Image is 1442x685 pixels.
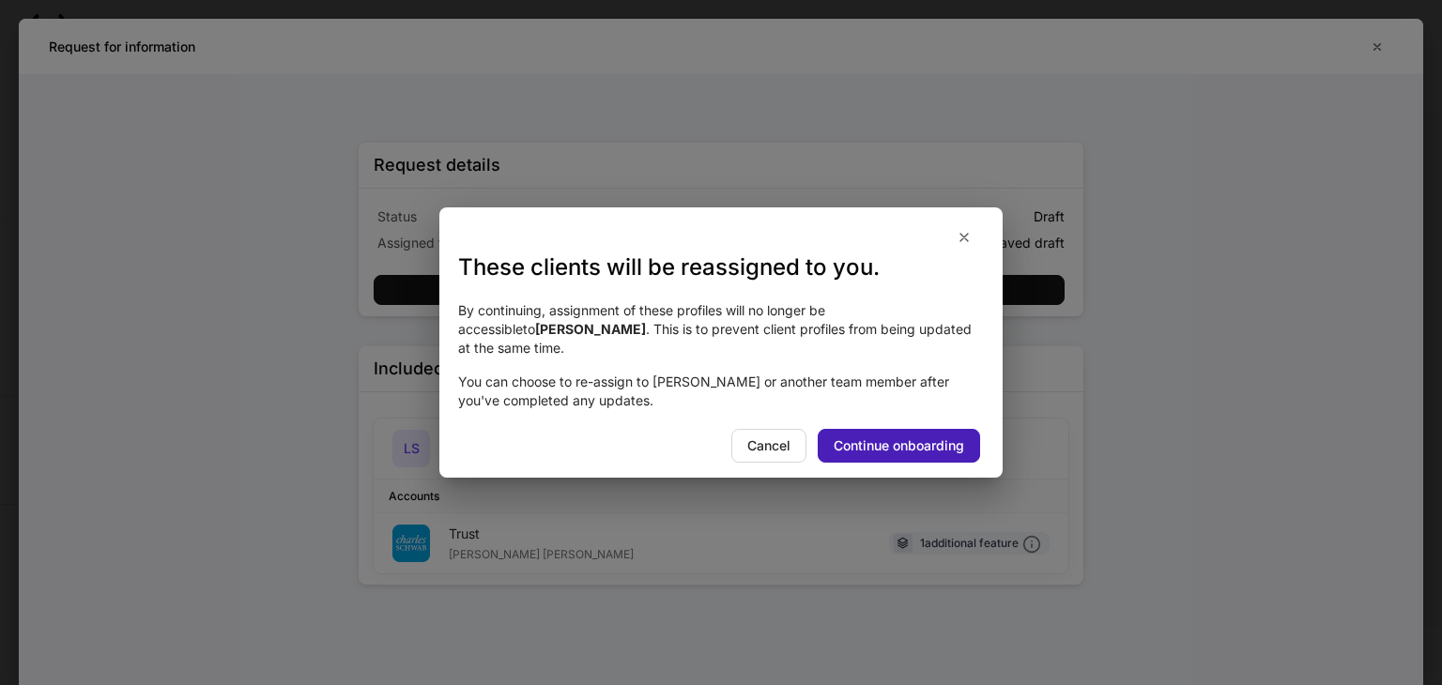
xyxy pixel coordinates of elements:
p: You can choose to re-assign to [PERSON_NAME] or another team member after you've completed any up... [458,373,984,410]
p: By continuing, assignment of these profiles will no longer be accessible to . This is to prevent ... [458,301,984,358]
button: Cancel [731,429,806,463]
strong: [PERSON_NAME] [535,321,646,337]
button: Continue onboarding [818,429,980,463]
div: Continue onboarding [834,439,964,452]
div: Cancel [747,439,790,452]
h3: These clients will be reassigned to you. [458,252,984,282]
